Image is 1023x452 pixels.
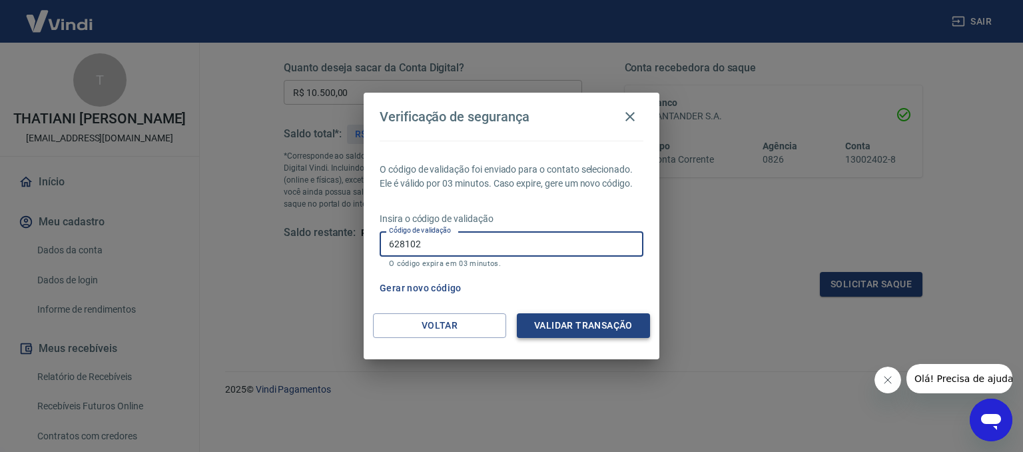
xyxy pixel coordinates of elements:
[906,364,1012,393] iframe: Mensagem da empresa
[380,109,529,125] h4: Verificação de segurança
[380,163,643,191] p: O código de validação foi enviado para o contato selecionado. Ele é válido por 03 minutos. Caso e...
[874,367,901,393] iframe: Fechar mensagem
[389,259,634,268] p: O código expira em 03 minutos.
[8,9,112,20] span: Olá! Precisa de ajuda?
[389,225,451,235] label: Código de validação
[380,212,643,226] p: Insira o código de validação
[373,313,506,338] button: Voltar
[374,276,467,301] button: Gerar novo código
[970,399,1012,441] iframe: Botão para abrir a janela de mensagens
[517,313,650,338] button: Validar transação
